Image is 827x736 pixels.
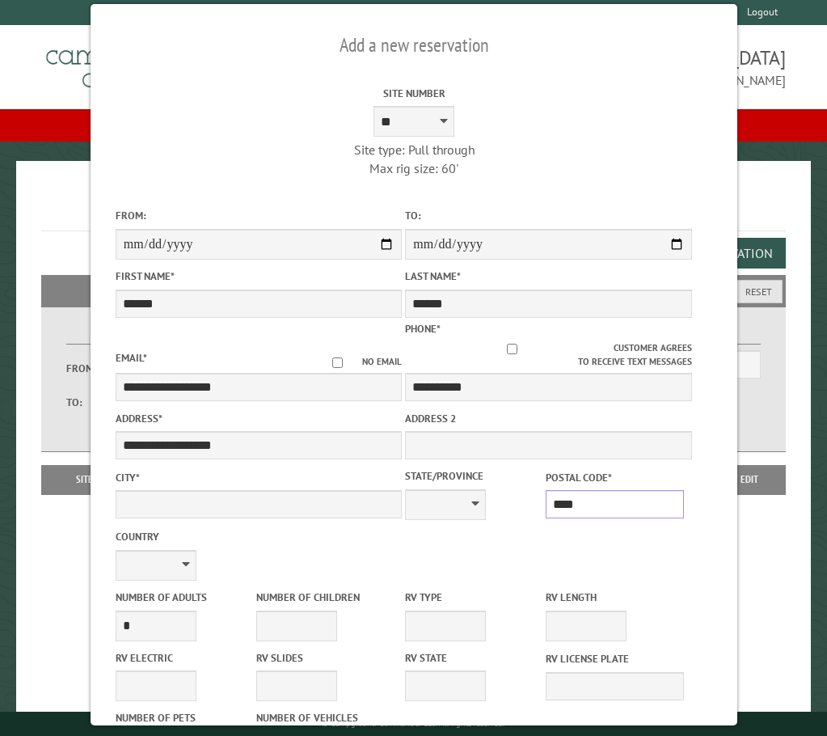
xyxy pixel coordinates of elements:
[115,411,402,426] label: Address
[411,344,614,354] input: Customer agrees to receive text messages
[405,208,692,223] label: To:
[255,650,393,666] label: RV Slides
[41,187,786,231] h1: Reservations
[405,590,542,605] label: RV Type
[115,30,712,61] h2: Add a new reservation
[41,32,243,95] img: Campground Commander
[115,650,252,666] label: RV Electric
[115,351,146,365] label: Email
[405,322,441,336] label: Phone
[66,395,108,410] label: To:
[41,275,786,306] h2: Filters
[405,411,692,426] label: Address 2
[255,710,393,725] label: Number of Vehicles
[115,208,402,223] label: From:
[546,590,683,605] label: RV Length
[270,159,557,177] div: Max rig size: 60'
[313,357,362,368] input: No email
[115,470,402,485] label: City
[405,269,692,284] label: Last Name
[405,341,692,369] label: Customer agrees to receive text messages
[49,465,120,494] th: Site
[313,355,402,369] label: No email
[270,86,557,101] label: Site Number
[546,651,683,666] label: RV License Plate
[405,468,542,484] label: State/Province
[115,529,402,544] label: Country
[115,710,252,725] label: Number of Pets
[270,141,557,159] div: Site type: Pull through
[66,326,236,345] label: Dates
[115,590,252,605] label: Number of Adults
[405,650,542,666] label: RV State
[546,470,683,485] label: Postal Code
[735,280,783,303] button: Reset
[115,269,402,284] label: First Name
[712,465,786,494] th: Edit
[322,718,504,729] small: © Campground Commander LLC. All rights reserved.
[66,361,108,376] label: From:
[255,590,393,605] label: Number of Children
